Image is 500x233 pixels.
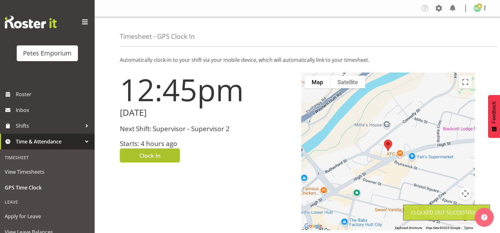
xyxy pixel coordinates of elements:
img: melissa-cowen2635.jpg [474,4,481,12]
a: Apply for Leave [2,208,93,224]
div: Petes Emporium [23,49,72,58]
a: View Timesheets [2,164,93,180]
button: Feedback - Show survey [488,95,500,138]
div: Timesheet [2,151,93,164]
span: Time & Attendance [16,137,82,146]
span: Inbox [16,105,91,115]
span: Roster [16,90,91,99]
div: Clocked out Successfully [411,209,482,216]
img: Google [303,222,324,230]
h3: Starts: 4 hours ago [120,140,294,147]
span: View Timesheets [5,167,90,177]
button: Keyboard shortcuts [395,226,422,230]
span: GPS Time Clock [5,183,90,192]
a: Open this area in Google Maps (opens a new window) [303,222,324,230]
span: Map data ©2025 Google [426,226,460,230]
h2: [DATE] [120,108,294,118]
div: Leave [2,195,93,208]
a: Terms (opens in new tab) [464,226,473,230]
span: Clock In [139,151,161,160]
button: Show satellite imagery [330,76,365,88]
button: Map camera controls [459,187,472,200]
span: Feedback [491,101,497,123]
a: GPS Time Clock [2,180,93,195]
span: Shifts [16,121,82,131]
h3: Next Shift: Supervisor - Supervisor 2 [120,125,294,132]
img: help-xxl-2.png [481,214,487,220]
button: Show street map [304,76,330,88]
button: Clock In [120,149,180,162]
span: Apply for Leave [5,212,90,221]
p: Automatically clock-in to your shift via your mobile device, which will automatically link to you... [120,56,475,64]
h1: 12:45pm [120,73,294,107]
button: Toggle fullscreen view [459,76,472,88]
img: Rosterit website logo [5,16,57,28]
h4: Timesheet - GPS Clock In [120,33,195,40]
